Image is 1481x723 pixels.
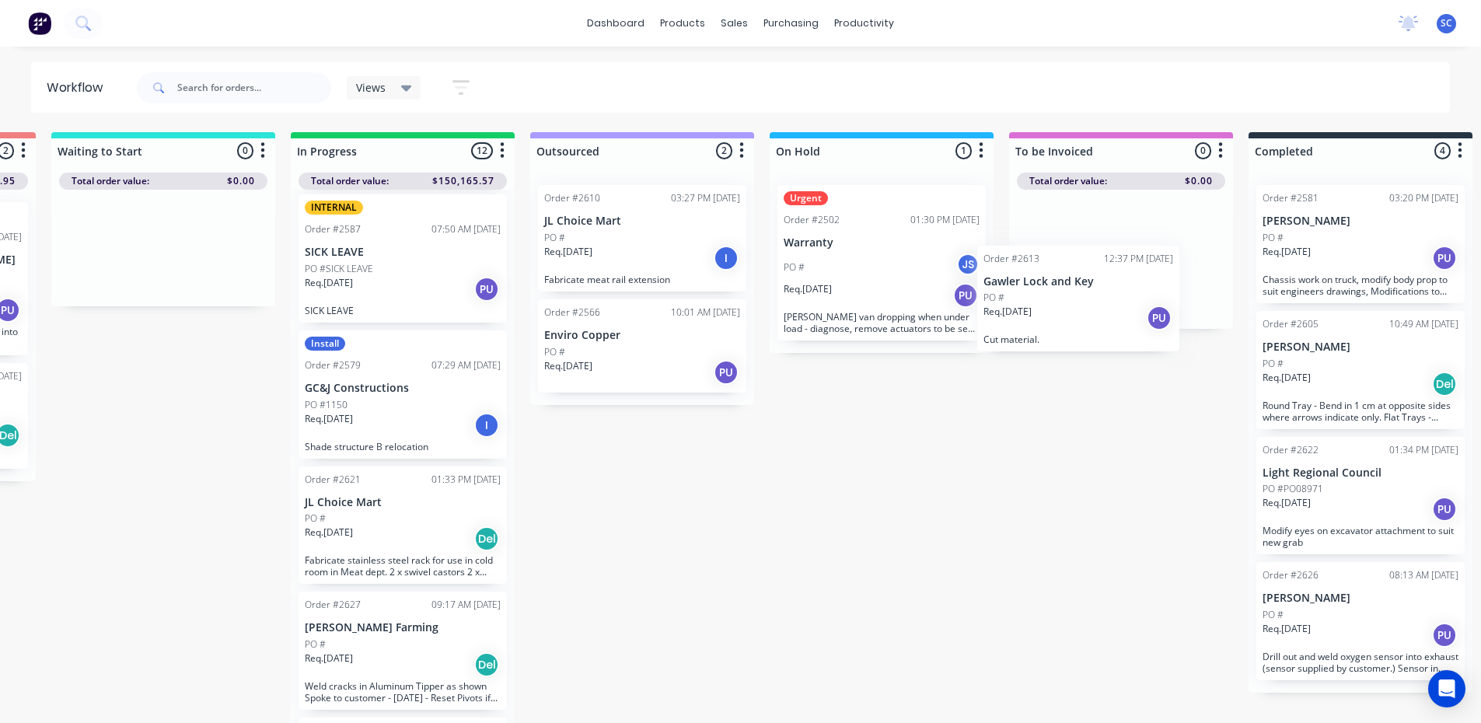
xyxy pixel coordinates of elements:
[826,12,902,35] div: productivity
[177,72,331,103] input: Search for orders...
[1029,174,1107,188] span: Total order value:
[1441,16,1452,30] span: SC
[72,174,149,188] span: Total order value:
[356,79,386,96] span: Views
[652,12,713,35] div: products
[311,174,389,188] span: Total order value:
[28,12,51,35] img: Factory
[579,12,652,35] a: dashboard
[713,12,756,35] div: sales
[227,174,255,188] span: $0.00
[756,12,826,35] div: purchasing
[1185,174,1213,188] span: $0.00
[1428,670,1465,707] div: Open Intercom Messenger
[47,79,110,97] div: Workflow
[432,174,494,188] span: $150,165.57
